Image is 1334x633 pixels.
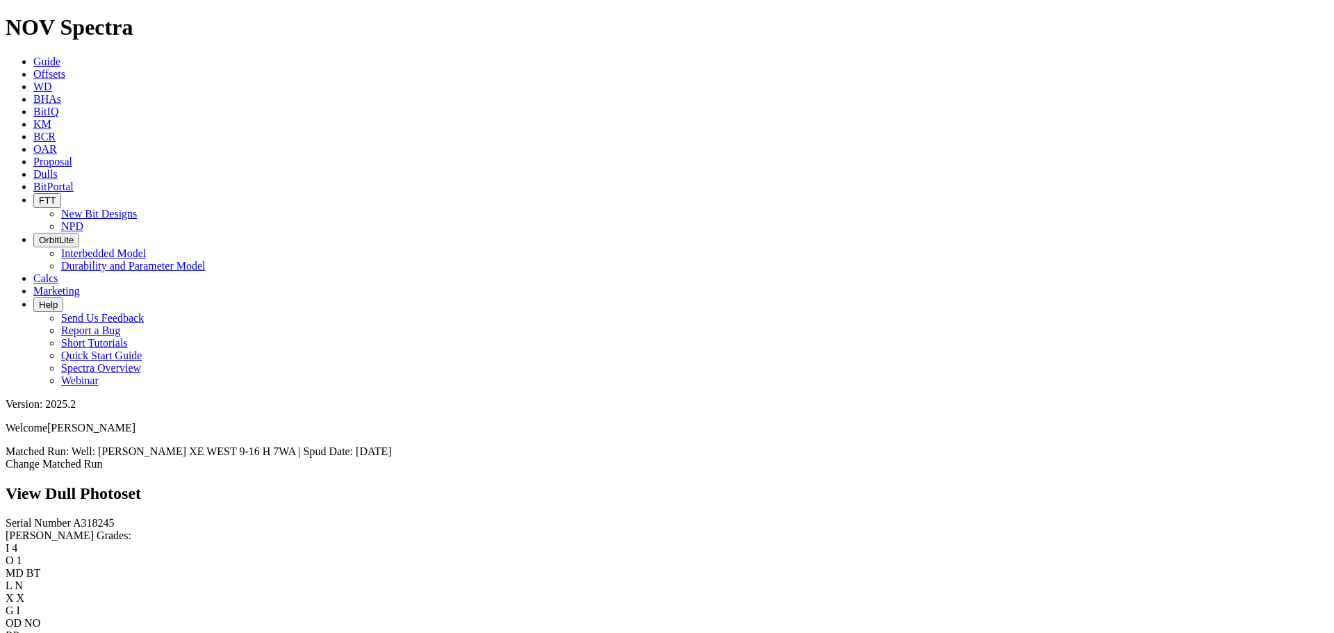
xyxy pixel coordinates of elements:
[6,579,12,591] label: L
[17,554,22,566] span: 1
[61,208,137,220] a: New Bit Designs
[61,362,141,374] a: Spectra Overview
[33,68,65,80] a: Offsets
[6,445,69,457] span: Matched Run:
[6,517,71,529] label: Serial Number
[33,272,58,284] a: Calcs
[33,143,57,155] a: OAR
[6,542,9,554] label: I
[61,375,99,386] a: Webinar
[33,181,74,192] a: BitPortal
[6,567,24,579] label: MD
[6,617,22,629] label: OD
[33,156,72,167] a: Proposal
[33,106,58,117] a: BitIQ
[61,260,206,272] a: Durability and Parameter Model
[61,247,146,259] a: Interbedded Model
[6,554,14,566] label: O
[33,233,79,247] button: OrbitLite
[39,235,74,245] span: OrbitLite
[6,422,1328,434] p: Welcome
[33,118,51,130] a: KM
[61,337,128,349] a: Short Tutorials
[17,592,25,604] span: X
[6,484,1328,503] h2: View Dull Photoset
[33,168,58,180] a: Dulls
[26,567,40,579] span: BT
[73,517,115,529] span: A318245
[33,81,52,92] a: WD
[61,350,142,361] a: Quick Start Guide
[6,592,14,604] label: X
[33,131,56,142] a: BCR
[33,285,80,297] a: Marketing
[33,93,61,105] a: BHAs
[6,529,1328,542] div: [PERSON_NAME] Grades:
[12,542,17,554] span: 4
[47,422,135,434] span: [PERSON_NAME]
[33,193,61,208] button: FTT
[33,297,63,312] button: Help
[61,312,144,324] a: Send Us Feedback
[61,324,120,336] a: Report a Bug
[24,617,40,629] span: NO
[33,56,60,67] a: Guide
[61,220,83,232] a: NPD
[72,445,392,457] span: Well: [PERSON_NAME] XE WEST 9-16 H 7WA | Spud Date: [DATE]
[17,605,20,616] span: I
[6,15,1328,40] h1: NOV Spectra
[6,605,14,616] label: G
[6,458,103,470] a: Change Matched Run
[15,579,23,591] span: N
[39,195,56,206] span: FTT
[6,398,1328,411] div: Version: 2025.2
[39,299,58,310] span: Help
